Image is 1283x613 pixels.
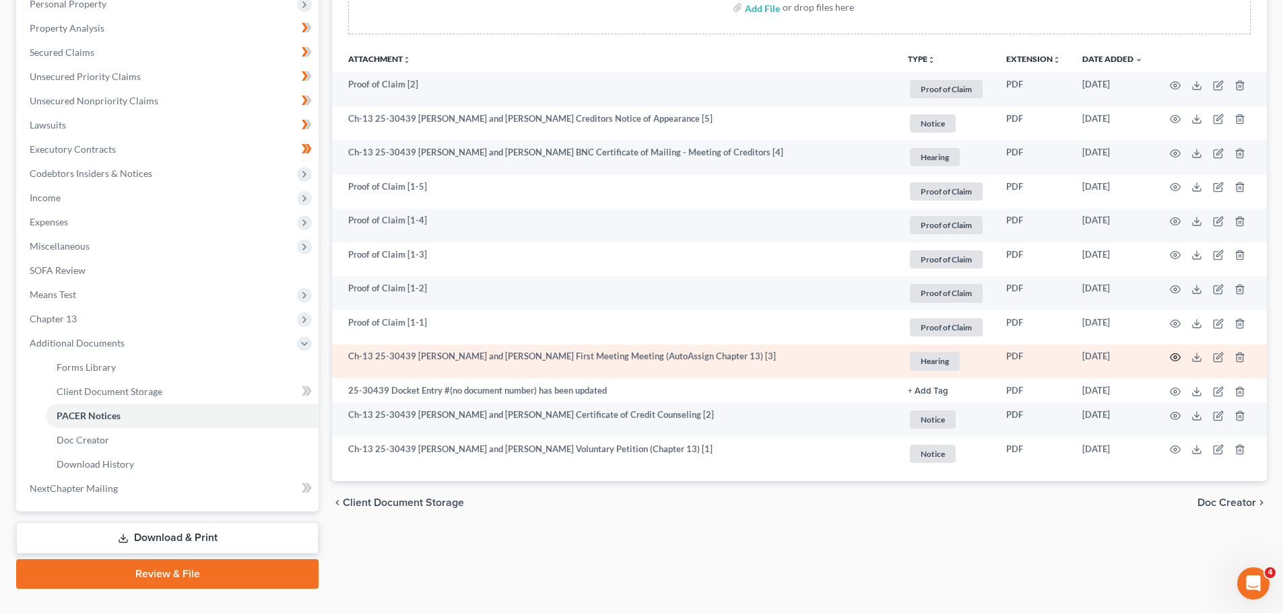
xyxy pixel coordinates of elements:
span: Miscellaneous [30,240,90,252]
span: Proof of Claim [910,284,983,302]
span: Client Document Storage [343,497,464,508]
td: 25-30439 Docket Entry #(no document number) has been updated [332,378,897,402]
td: [DATE] [1072,437,1154,471]
td: [DATE] [1072,209,1154,243]
td: [DATE] [1072,106,1154,141]
td: PDF [995,437,1072,471]
a: Proof of Claim [908,282,985,304]
a: Extensionunfold_more [1006,54,1061,64]
a: Hearing [908,350,985,372]
span: Income [30,192,61,203]
td: PDF [995,72,1072,106]
a: Date Added expand_more [1082,54,1143,64]
a: Proof of Claim [908,180,985,203]
i: unfold_more [927,56,935,64]
a: Review & File [16,559,319,589]
a: + Add Tag [908,384,985,397]
iframe: Intercom live chat [1237,567,1270,600]
span: NextChapter Mailing [30,482,118,494]
span: Additional Documents [30,337,125,349]
span: Proof of Claim [910,318,983,336]
td: Ch-13 25-30439 [PERSON_NAME] and [PERSON_NAME] Voluntary Petition (Chapter 13) [1] [332,437,897,471]
span: Property Analysis [30,22,104,34]
a: Client Document Storage [46,380,319,404]
span: Means Test [30,289,76,300]
td: PDF [995,140,1072,174]
td: Proof of Claim [1-5] [332,174,897,209]
td: [DATE] [1072,174,1154,209]
td: PDF [995,209,1072,243]
a: Hearing [908,146,985,168]
button: chevron_left Client Document Storage [332,497,464,508]
a: Download History [46,452,319,476]
td: [DATE] [1072,140,1154,174]
a: Proof of Claim [908,214,985,236]
a: Unsecured Priority Claims [19,65,319,89]
span: Unsecured Nonpriority Claims [30,95,158,106]
td: [DATE] [1072,72,1154,106]
a: Lawsuits [19,113,319,137]
td: Ch-13 25-30439 [PERSON_NAME] and [PERSON_NAME] Creditors Notice of Appearance [5] [332,106,897,141]
button: + Add Tag [908,387,948,396]
td: [DATE] [1072,310,1154,345]
i: chevron_right [1256,497,1267,508]
i: unfold_more [1053,56,1061,64]
span: Hearing [910,148,960,166]
a: Notice [908,408,985,431]
a: Proof of Claim [908,248,985,271]
td: Proof of Claim [2] [332,72,897,106]
i: unfold_more [403,56,411,64]
td: PDF [995,402,1072,437]
i: chevron_left [332,497,343,508]
a: Property Analysis [19,16,319,40]
td: PDF [995,277,1072,311]
span: Hearing [910,352,960,370]
a: Doc Creator [46,428,319,452]
span: Expenses [30,216,68,227]
td: [DATE] [1072,277,1154,311]
span: Proof of Claim [910,250,983,268]
span: Proof of Claim [910,182,983,201]
span: Notice [910,114,956,133]
button: TYPEunfold_more [908,55,935,64]
span: Doc Creator [57,434,109,445]
td: Proof of Claim [1-3] [332,242,897,277]
a: SOFA Review [19,258,319,283]
span: Notice [910,445,956,463]
span: Notice [910,410,956,429]
span: 4 [1265,567,1276,578]
td: [DATE] [1072,378,1154,402]
span: Proof of Claim [910,80,983,98]
td: [DATE] [1072,402,1154,437]
span: Executory Contracts [30,143,116,155]
a: Secured Claims [19,40,319,65]
a: Proof of Claim [908,316,985,338]
td: Proof of Claim [1-4] [332,209,897,243]
span: PACER Notices [57,410,121,421]
a: Proof of Claim [908,78,985,100]
span: Client Document Storage [57,386,162,397]
span: Proof of Claim [910,216,983,234]
span: Forms Library [57,361,116,373]
td: [DATE] [1072,345,1154,379]
td: Ch-13 25-30439 [PERSON_NAME] and [PERSON_NAME] First Meeting Meeting (AutoAssign Chapter 13) [3] [332,345,897,379]
td: PDF [995,310,1072,345]
a: PACER Notices [46,404,319,428]
span: Unsecured Priority Claims [30,71,141,82]
span: SOFA Review [30,264,86,276]
a: Notice [908,112,985,135]
span: Chapter 13 [30,313,77,324]
td: Proof of Claim [1-1] [332,310,897,345]
td: [DATE] [1072,242,1154,277]
span: Doc Creator [1197,497,1256,508]
span: Codebtors Insiders & Notices [30,168,152,179]
div: or drop files here [783,1,854,14]
td: PDF [995,378,1072,402]
a: NextChapter Mailing [19,476,319,501]
a: Download & Print [16,522,319,554]
a: Executory Contracts [19,137,319,161]
span: Secured Claims [30,46,94,58]
span: Download History [57,458,134,470]
a: Forms Library [46,355,319,380]
span: Lawsuits [30,119,66,131]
